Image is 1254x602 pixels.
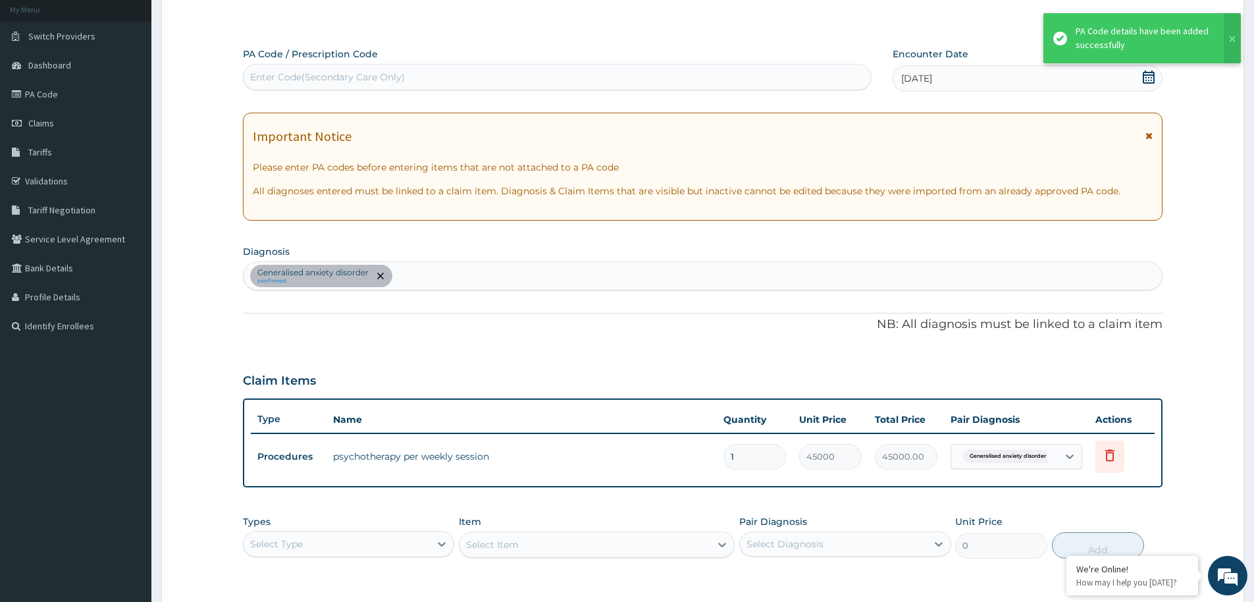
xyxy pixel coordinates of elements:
p: Generalised anxiety disorder [257,267,369,278]
img: d_794563401_company_1708531726252_794563401 [24,66,53,99]
td: Procedures [251,445,327,469]
span: We're online! [76,166,182,299]
div: Select Diagnosis [746,537,823,551]
div: Select Type [250,537,303,551]
span: Generalised anxiety disorder [963,450,1053,463]
span: Claims [28,117,54,129]
h3: Claim Items [243,374,316,389]
p: All diagnoses entered must be linked to a claim item. Diagnosis & Claim Items that are visible bu... [253,184,1153,198]
textarea: Type your message and hit 'Enter' [7,360,251,406]
small: confirmed [257,278,369,285]
th: Type [251,407,327,431]
label: Types [243,516,271,528]
span: Switch Providers [28,30,95,42]
label: Diagnosis [243,245,290,258]
h1: Important Notice [253,129,352,144]
label: Unit Price [955,515,1003,528]
td: psychotherapy per weekly session [327,443,717,470]
span: [DATE] [901,72,932,85]
label: PA Code / Prescription Code [243,47,378,61]
p: Please enter PA codes before entering items that are not attached to a PA code [253,161,1153,174]
th: Actions [1089,406,1155,433]
th: Total Price [868,406,944,433]
label: Item [459,515,481,528]
label: Encounter Date [893,47,968,61]
div: Minimize live chat window [216,7,248,38]
label: Pair Diagnosis [739,515,807,528]
th: Name [327,406,717,433]
th: Pair Diagnosis [944,406,1089,433]
span: Tariff Negotiation [28,204,95,216]
div: PA Code details have been added successfully [1076,24,1211,52]
p: Step 2 of 2 [243,12,1163,26]
span: Dashboard [28,59,71,71]
div: Chat with us now [68,74,221,91]
div: We're Online! [1076,563,1188,575]
span: remove selection option [375,270,386,282]
th: Quantity [717,406,793,433]
p: NB: All diagnosis must be linked to a claim item [243,316,1163,333]
th: Unit Price [793,406,868,433]
p: How may I help you today? [1076,577,1188,588]
span: Tariffs [28,146,52,158]
button: Add [1052,532,1144,559]
div: Enter Code(Secondary Care Only) [250,70,405,84]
